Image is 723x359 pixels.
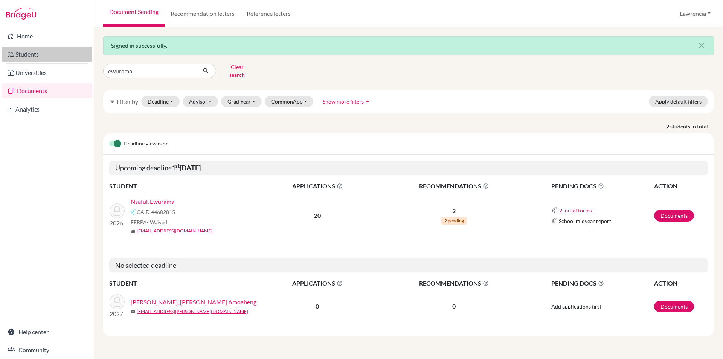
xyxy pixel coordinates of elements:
[109,258,708,273] h5: No selected deadline
[110,294,125,309] img: Nkrumah, Ewurama Atta Amoabeng
[175,163,180,169] sup: st
[141,96,180,107] button: Deadline
[260,182,375,191] span: APPLICATIONS
[137,228,212,234] a: [EMAIL_ADDRESS][DOMAIN_NAME]
[551,279,653,288] span: PENDING DOCS
[131,310,135,314] span: mail
[364,98,371,105] i: arrow_drop_up
[689,37,714,55] button: Close
[559,217,611,225] span: School midyear report
[559,206,592,215] button: 2 initial forms
[265,96,314,107] button: CommonApp
[131,218,167,226] span: FERPA
[666,122,670,130] strong: 2
[316,302,319,310] b: 0
[649,96,708,107] button: Apply default filters
[670,122,714,130] span: students in total
[131,209,137,215] img: Common App logo
[654,210,694,222] a: Documents
[172,163,201,172] b: 1 [DATE]
[109,181,260,191] th: STUDENT
[137,308,248,315] a: [EMAIL_ADDRESS][PERSON_NAME][DOMAIN_NAME]
[216,61,258,81] button: Clear search
[260,279,375,288] span: APPLICATIONS
[6,8,36,20] img: Bridge-U
[110,218,125,228] p: 2026
[697,41,706,50] i: close
[2,47,92,62] a: Students
[131,197,174,206] a: Nsaful, Ewurama
[375,182,533,191] span: RECOMMENDATIONS
[441,217,467,225] span: 2 pending
[323,98,364,105] span: Show more filters
[654,278,708,288] th: ACTION
[551,182,653,191] span: PENDING DOCS
[314,212,321,219] b: 20
[147,219,167,225] span: - Waived
[103,64,197,78] input: Find student by name...
[131,229,135,234] span: mail
[551,207,557,213] img: Common App logo
[2,342,92,357] a: Community
[654,301,694,312] a: Documents
[137,208,175,216] span: CAID 44602815
[2,65,92,80] a: Universities
[316,96,378,107] button: Show more filtersarrow_drop_up
[221,96,262,107] button: Grad Year
[375,279,533,288] span: RECOMMENDATIONS
[109,161,708,175] h5: Upcoming deadline
[2,83,92,98] a: Documents
[103,36,714,55] div: Signed in successfully.
[110,203,125,218] img: Nsaful, Ewurama
[2,102,92,117] a: Analytics
[109,278,260,288] th: STUDENT
[110,309,125,318] p: 2027
[124,139,169,148] span: Deadline view is on
[2,29,92,44] a: Home
[551,218,557,224] img: Common App logo
[551,303,601,310] span: Add applications first
[117,98,138,105] span: Filter by
[676,6,714,21] button: Lawrencia
[109,98,115,104] i: filter_list
[375,206,533,215] p: 2
[183,96,218,107] button: Advisor
[654,181,708,191] th: ACTION
[375,302,533,311] p: 0
[2,324,92,339] a: Help center
[131,298,256,307] a: [PERSON_NAME], [PERSON_NAME] Amoabeng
